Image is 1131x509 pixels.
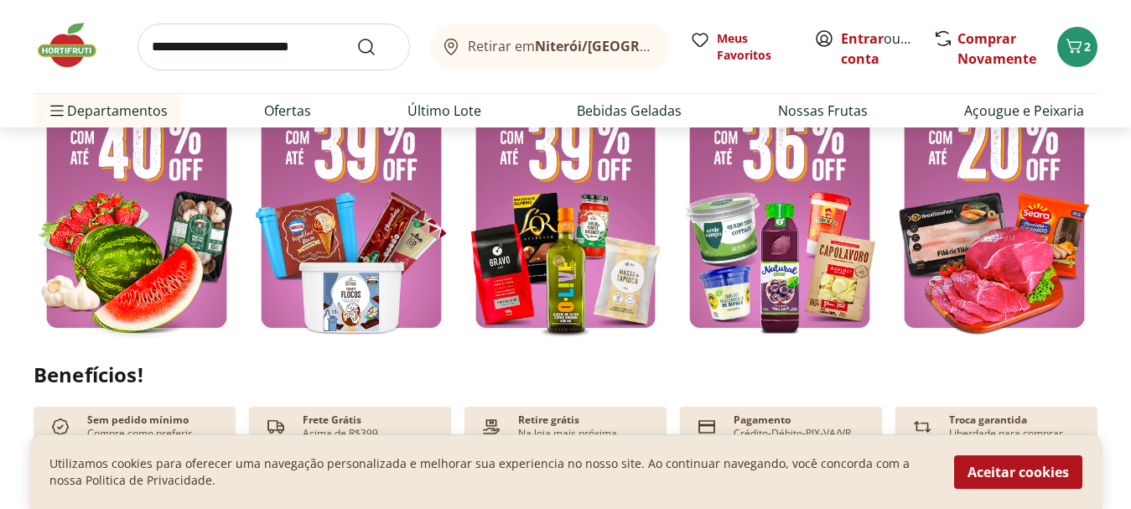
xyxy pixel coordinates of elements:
[303,413,361,427] p: Frete Grátis
[518,413,579,427] p: Retire grátis
[535,37,726,55] b: Niterói/[GEOGRAPHIC_DATA]
[468,39,653,54] span: Retirar em
[87,413,189,427] p: Sem pedido mínimo
[87,427,192,440] p: Compre como preferir
[34,20,117,70] img: Hortifruti
[734,427,851,440] p: Crédito-Débito-PIX-VA/VR
[478,413,505,440] img: payment
[47,91,168,131] span: Departamentos
[137,23,410,70] input: search
[964,101,1084,121] a: Açougue e Peixaria
[717,30,794,64] span: Meus Favoritos
[303,427,378,440] p: Acima de R$399
[356,37,397,57] button: Submit Search
[463,65,669,340] img: mercearia
[577,101,682,121] a: Bebidas Geladas
[34,363,1097,387] h2: Benefícios!
[909,413,936,440] img: Devolução
[954,455,1082,489] button: Aceitar cookies
[248,65,454,340] img: sorvete
[49,455,934,489] p: Utilizamos cookies para oferecer uma navegação personalizada e melhorar sua experiencia no nosso ...
[778,101,868,121] a: Nossas Frutas
[949,413,1027,427] p: Troca garantida
[841,29,916,69] span: ou
[690,30,794,64] a: Meus Favoritos
[957,29,1036,68] a: Comprar Novamente
[949,427,1063,440] p: Liberdade para comprar
[34,65,240,340] img: feira
[1084,39,1091,55] span: 2
[518,427,617,440] p: Na loja mais próxima
[262,413,289,440] img: truck
[841,29,884,48] a: Entrar
[693,413,720,440] img: card
[407,101,481,121] a: Último Lote
[677,65,883,340] img: resfriados
[47,91,67,131] button: Menu
[1057,27,1097,67] button: Carrinho
[47,413,74,440] img: check
[891,65,1097,340] img: açougue
[430,23,670,70] button: Retirar emNiterói/[GEOGRAPHIC_DATA]
[734,413,791,427] p: Pagamento
[841,29,933,68] a: Criar conta
[264,101,311,121] a: Ofertas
